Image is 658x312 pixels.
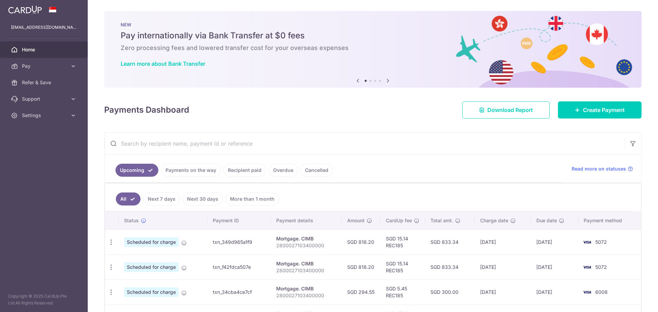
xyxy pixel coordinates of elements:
p: NEW [121,22,625,27]
img: Bank transfer banner [104,11,642,88]
span: Scheduled for charge [124,287,179,297]
img: Bank Card [580,238,594,246]
td: [DATE] [531,279,578,304]
span: Pay [22,63,67,70]
img: Bank Card [580,263,594,271]
a: All [116,192,141,205]
td: SGD 15.14 REC185 [380,229,425,254]
td: SGD 15.14 REC185 [380,254,425,279]
div: Mortgage. CIMB [276,285,336,292]
a: Cancelled [301,164,333,177]
span: 5072 [595,264,607,270]
a: Next 7 days [143,192,180,205]
img: Bank Card [580,288,594,296]
span: 5072 [595,239,607,245]
p: 2800027103400000 [276,292,336,299]
a: Overdue [269,164,298,177]
span: Due date [536,217,557,224]
td: [DATE] [531,254,578,279]
h6: Zero processing fees and lowered transfer cost for your overseas expenses [121,44,625,52]
h4: Payments Dashboard [104,104,189,116]
a: Next 30 days [183,192,223,205]
span: Charge date [480,217,508,224]
td: SGD 833.34 [425,254,475,279]
a: Recipient paid [223,164,266,177]
span: Settings [22,112,67,119]
span: Scheduled for charge [124,237,179,247]
td: SGD 300.00 [425,279,475,304]
td: [DATE] [475,229,531,254]
th: Payment method [578,212,641,229]
td: [DATE] [531,229,578,254]
span: Create Payment [583,106,625,114]
span: Total amt. [430,217,453,224]
span: 6008 [595,289,608,295]
p: [EMAIL_ADDRESS][DOMAIN_NAME] [11,24,77,31]
th: Payment ID [207,212,271,229]
img: CardUp [8,5,42,14]
td: SGD 294.55 [342,279,380,304]
span: Home [22,46,67,53]
a: Upcoming [115,164,158,177]
td: SGD 833.34 [425,229,475,254]
input: Search by recipient name, payment id or reference [105,133,625,154]
a: Create Payment [558,101,642,118]
span: Read more on statuses [572,165,626,172]
span: Support [22,96,67,102]
span: CardUp fee [386,217,412,224]
a: More than 1 month [226,192,279,205]
td: txn_349d965a1f9 [207,229,271,254]
td: SGD 5.45 REC185 [380,279,425,304]
a: Payments on the way [161,164,221,177]
div: Mortgage. CIMB [276,260,336,267]
p: 2800027103400000 [276,242,336,249]
span: Amount [347,217,365,224]
td: txn_f42fdca507e [207,254,271,279]
th: Payment details [271,212,342,229]
span: Refer & Save [22,79,67,86]
p: 2800027103400000 [276,267,336,274]
td: [DATE] [475,254,531,279]
td: SGD 818.20 [342,254,380,279]
a: Read more on statuses [572,165,633,172]
span: Status [124,217,139,224]
td: [DATE] [475,279,531,304]
span: Scheduled for charge [124,262,179,272]
td: txn_34cba4ce7cf [207,279,271,304]
td: SGD 818.20 [342,229,380,254]
h5: Pay internationally via Bank Transfer at $0 fees [121,30,625,41]
span: Download Report [487,106,533,114]
a: Download Report [462,101,550,118]
div: Mortgage. CIMB [276,235,336,242]
a: Learn more about Bank Transfer [121,60,205,67]
iframe: Opens a widget where you can find more information [614,291,651,309]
